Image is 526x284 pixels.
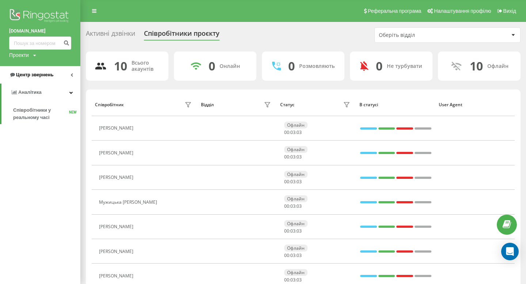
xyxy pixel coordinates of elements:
span: Реферальна програма [368,8,422,14]
div: 0 [376,59,382,73]
div: [PERSON_NAME] [99,224,135,229]
span: 00 [284,252,289,258]
div: Офлайн [284,122,308,128]
span: 03 [290,252,296,258]
div: [PERSON_NAME] [99,126,135,131]
div: Активні дзвінки [86,30,135,41]
div: : : [284,253,302,258]
div: User Agent [439,102,511,107]
span: Співробітники у реальному часі [13,107,69,121]
div: Не турбувати [387,63,422,69]
span: 03 [290,228,296,234]
div: Офлайн [284,269,308,276]
div: Офлайн [284,220,308,227]
span: 03 [297,252,302,258]
span: 00 [284,203,289,209]
div: : : [284,277,302,283]
div: [PERSON_NAME] [99,273,135,279]
div: : : [284,179,302,184]
div: [PERSON_NAME] [99,249,135,254]
div: 10 [470,59,483,73]
span: 00 [284,179,289,185]
div: В статусі [359,102,432,107]
div: [PERSON_NAME] [99,150,135,156]
input: Пошук за номером [9,37,71,50]
div: Офлайн [284,195,308,202]
span: 03 [290,129,296,135]
span: 00 [284,154,289,160]
a: [DOMAIN_NAME] [9,27,71,35]
span: 03 [297,129,302,135]
span: 00 [284,228,289,234]
div: Офлайн [284,146,308,153]
div: Всього акаунтів [131,60,160,72]
img: Ringostat logo [9,7,71,26]
span: 00 [284,129,289,135]
a: Аналiтика [1,84,80,101]
div: Співробітник [95,102,124,107]
div: : : [284,154,302,160]
span: 03 [297,277,302,283]
div: Відділ [201,102,214,107]
div: Офлайн [284,245,308,252]
span: 03 [290,179,296,185]
div: 10 [114,59,127,73]
div: 0 [288,59,295,73]
div: Статус [280,102,294,107]
div: Оберіть відділ [379,32,466,38]
span: 03 [297,179,302,185]
div: Офлайн [284,171,308,178]
span: Аналiтика [18,89,42,95]
span: Вихід [503,8,516,14]
div: Онлайн [220,63,240,69]
span: 03 [290,277,296,283]
span: Налаштування профілю [434,8,491,14]
span: Центр звернень [16,72,53,77]
div: Розмовляють [299,63,335,69]
div: Співробітники проєкту [144,30,220,41]
div: : : [284,130,302,135]
div: : : [284,204,302,209]
div: Open Intercom Messenger [501,243,519,260]
span: 03 [290,154,296,160]
a: Співробітники у реальному часіNEW [13,104,80,124]
div: : : [284,229,302,234]
div: 0 [209,59,215,73]
span: 03 [297,203,302,209]
div: Проекти [9,51,29,59]
span: 03 [297,154,302,160]
div: Мужицька [PERSON_NAME] [99,200,159,205]
span: 00 [284,277,289,283]
div: Офлайн [487,63,508,69]
span: 03 [297,228,302,234]
div: [PERSON_NAME] [99,175,135,180]
span: 03 [290,203,296,209]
